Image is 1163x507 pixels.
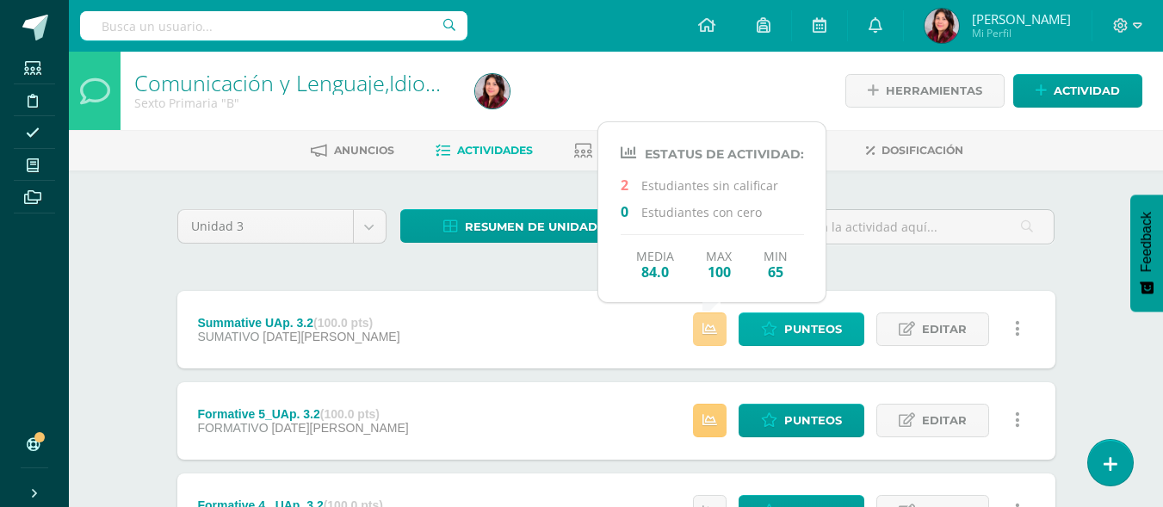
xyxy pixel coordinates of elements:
[134,95,455,111] div: Sexto Primaria 'B'
[866,137,963,164] a: Dosificación
[621,202,804,220] p: Estudiantes con cero
[271,421,408,435] span: [DATE][PERSON_NAME]
[311,137,394,164] a: Anuncios
[334,144,394,157] span: Anuncios
[313,316,373,330] strong: (100.0 pts)
[922,405,967,436] span: Editar
[772,210,1054,244] input: Busca la actividad aquí...
[1130,195,1163,312] button: Feedback - Mostrar encuesta
[1054,75,1120,107] span: Actividad
[574,137,677,164] a: Estudiantes
[882,144,963,157] span: Dosificación
[134,71,455,95] h1: Comunicación y Lenguaje,Idioma Extranjero,Inglés
[784,313,842,345] span: Punteos
[972,26,1071,40] span: Mi Perfil
[621,202,641,219] span: 0
[197,407,408,421] div: Formative 5_UAp. 3.2
[465,211,597,243] span: Resumen de unidad
[636,249,674,280] div: Media
[197,316,399,330] div: Summative UAp. 3.2
[739,404,864,437] a: Punteos
[972,10,1071,28] span: [PERSON_NAME]
[457,144,533,157] span: Actividades
[739,312,864,346] a: Punteos
[706,249,732,280] div: Max
[436,137,533,164] a: Actividades
[197,421,268,435] span: FORMATIVO
[621,145,804,162] h4: Estatus de Actividad:
[886,75,982,107] span: Herramientas
[1139,212,1154,272] span: Feedback
[845,74,1005,108] a: Herramientas
[1013,74,1142,108] a: Actividad
[80,11,467,40] input: Busca un usuario...
[784,405,842,436] span: Punteos
[706,263,732,280] span: 100
[764,263,788,280] span: 65
[636,263,674,280] span: 84.0
[197,330,259,343] span: SUMATIVO
[320,407,380,421] strong: (100.0 pts)
[263,330,399,343] span: [DATE][PERSON_NAME]
[191,210,340,243] span: Unidad 3
[621,176,641,193] span: 2
[925,9,959,43] img: 3e130899817b44952652fa4b67b78402.png
[178,210,386,243] a: Unidad 3
[400,209,640,243] a: Resumen de unidad
[621,176,804,194] p: Estudiantes sin calificar
[922,313,967,345] span: Editar
[475,74,510,108] img: 3e130899817b44952652fa4b67b78402.png
[134,68,624,97] a: Comunicación y Lenguaje,Idioma Extranjero,Inglés
[764,249,788,280] div: Min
